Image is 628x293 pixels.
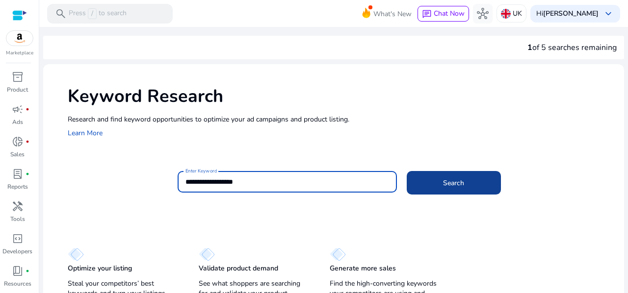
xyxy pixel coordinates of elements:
[26,172,29,176] span: fiber_manual_record
[527,42,532,53] span: 1
[513,5,522,22] p: UK
[330,247,346,261] img: diamond.svg
[68,86,614,107] h1: Keyword Research
[407,171,501,195] button: Search
[602,8,614,20] span: keyboard_arrow_down
[10,215,25,223] p: Tools
[473,4,493,24] button: hub
[199,247,215,261] img: diamond.svg
[7,182,28,191] p: Reports
[330,264,396,273] p: Generate more sales
[536,10,599,17] p: Hi
[88,8,97,19] span: /
[543,9,599,18] b: [PERSON_NAME]
[185,168,217,174] mat-label: Enter Keyword
[68,128,103,138] a: Learn More
[12,103,24,115] span: campaign
[2,247,32,256] p: Developers
[199,264,278,273] p: Validate product demand
[69,8,127,19] p: Press to search
[68,247,84,261] img: diamond.svg
[434,9,465,18] span: Chat Now
[12,136,24,147] span: donut_small
[12,168,24,180] span: lab_profile
[443,178,464,188] span: Search
[7,85,28,94] p: Product
[55,8,67,20] span: search
[4,279,31,288] p: Resources
[418,6,469,22] button: chatChat Now
[26,140,29,144] span: fiber_manual_record
[26,107,29,111] span: fiber_manual_record
[68,114,614,124] p: Research and find keyword opportunities to optimize your ad campaigns and product listing.
[12,200,24,212] span: handyman
[26,269,29,273] span: fiber_manual_record
[12,265,24,277] span: book_4
[68,264,132,273] p: Optimize your listing
[6,49,33,57] p: Marketplace
[10,150,25,159] p: Sales
[527,42,617,53] div: of 5 searches remaining
[477,8,489,20] span: hub
[12,118,23,126] p: Ads
[6,31,33,46] img: amazon.svg
[373,5,412,23] span: What's New
[12,71,24,83] span: inventory_2
[12,233,24,244] span: code_blocks
[422,9,432,19] span: chat
[501,9,511,19] img: uk.svg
